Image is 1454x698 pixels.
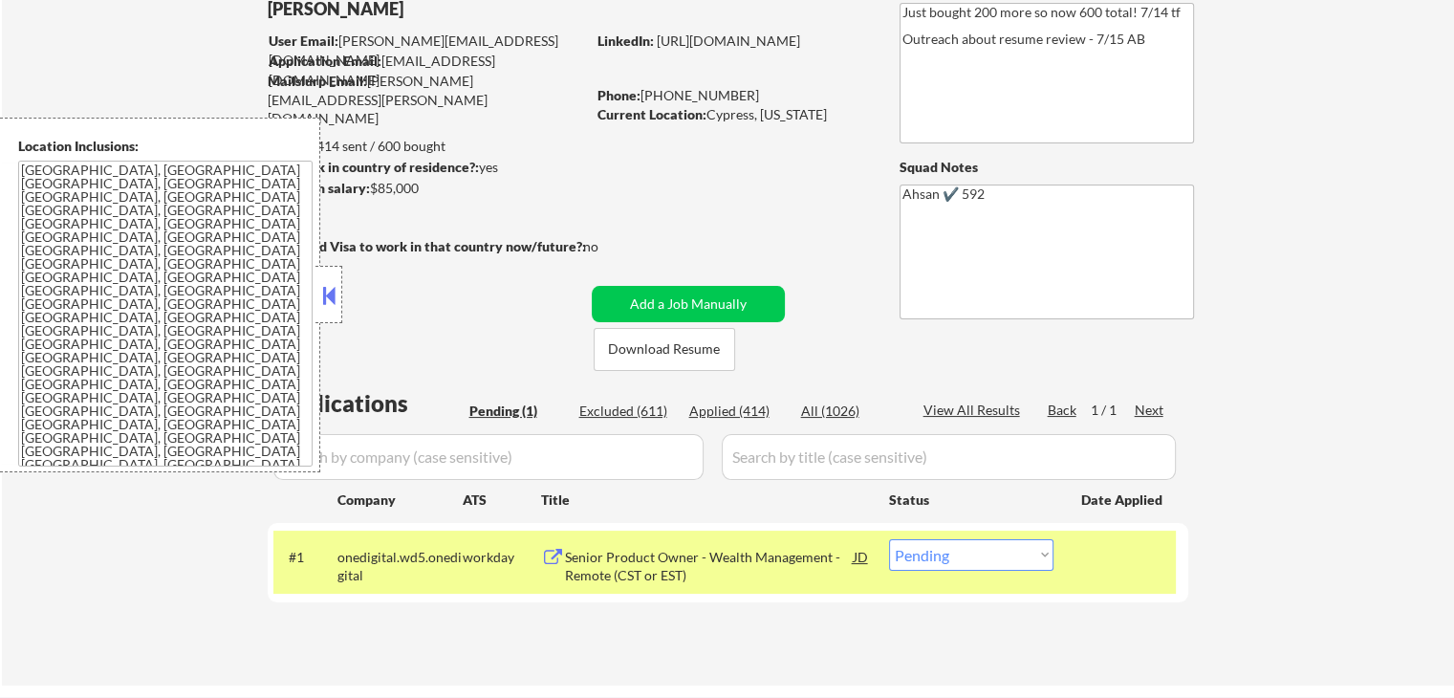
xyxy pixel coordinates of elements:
div: JD [852,539,871,574]
div: yes [267,158,579,177]
div: 414 sent / 600 bought [267,137,585,156]
button: Add a Job Manually [592,286,785,322]
strong: User Email: [269,33,338,49]
div: [EMAIL_ADDRESS][DOMAIN_NAME] [269,52,585,89]
div: [PERSON_NAME][EMAIL_ADDRESS][DOMAIN_NAME] [269,32,585,69]
div: Next [1135,401,1165,420]
div: [PERSON_NAME][EMAIL_ADDRESS][PERSON_NAME][DOMAIN_NAME] [268,72,585,128]
strong: Mailslurp Email: [268,73,367,89]
div: Applied (414) [689,402,785,421]
button: Download Resume [594,328,735,371]
div: Excluded (611) [579,402,675,421]
div: View All Results [923,401,1026,420]
div: Cypress, [US_STATE] [597,105,868,124]
div: Location Inclusions: [18,137,313,156]
div: #1 [289,548,322,567]
strong: Phone: [597,87,640,103]
div: Pending (1) [469,402,565,421]
div: Senior Product Owner - Wealth Management - Remote (CST or EST) [565,548,854,585]
input: Search by company (case sensitive) [273,434,704,480]
div: Back [1048,401,1078,420]
div: 1 / 1 [1091,401,1135,420]
div: onedigital.wd5.onedigital [337,548,463,585]
strong: Application Email: [269,53,381,69]
strong: Current Location: [597,106,706,122]
a: [URL][DOMAIN_NAME] [657,33,800,49]
div: Applications [273,392,463,415]
div: workday [463,548,541,567]
div: no [583,237,638,256]
div: All (1026) [801,402,897,421]
div: Date Applied [1081,491,1165,510]
strong: LinkedIn: [597,33,654,49]
div: [PHONE_NUMBER] [597,86,868,105]
div: Title [541,491,871,510]
div: $85,000 [267,179,585,198]
div: Company [337,491,463,510]
strong: Will need Visa to work in that country now/future?: [268,238,586,254]
input: Search by title (case sensitive) [722,434,1176,480]
strong: Can work in country of residence?: [267,159,479,175]
div: Squad Notes [900,158,1194,177]
div: Status [889,482,1053,516]
div: ATS [463,491,541,510]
